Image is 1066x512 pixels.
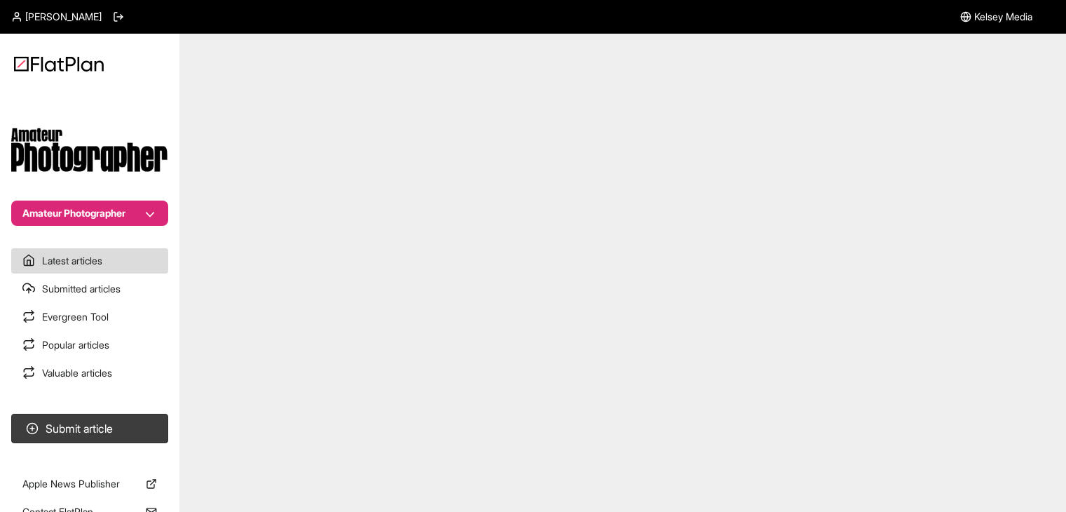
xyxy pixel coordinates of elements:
img: Publication Logo [11,128,168,173]
a: Submitted articles [11,276,168,302]
button: Submit article [11,414,168,443]
span: [PERSON_NAME] [25,10,102,24]
span: Kelsey Media [974,10,1032,24]
button: Amateur Photographer [11,201,168,226]
img: Logo [14,56,104,72]
a: Popular articles [11,332,168,358]
a: Valuable articles [11,361,168,386]
a: Latest articles [11,248,168,274]
a: Evergreen Tool [11,304,168,330]
a: [PERSON_NAME] [11,10,102,24]
a: Apple News Publisher [11,471,168,497]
